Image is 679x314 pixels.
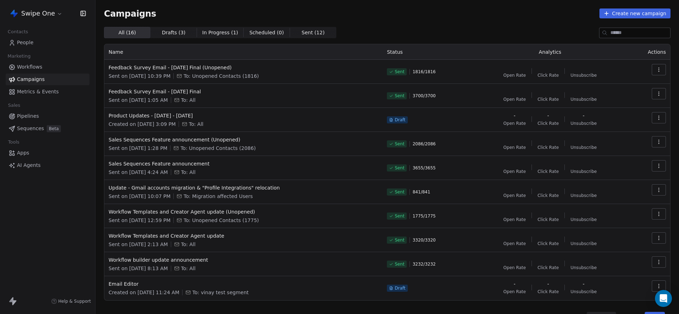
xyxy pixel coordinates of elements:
[503,217,526,222] span: Open Rate
[10,9,18,18] img: Swipe%20One%20Logo%201-1.svg
[570,217,597,222] span: Unsubscribe
[395,165,404,171] span: Sent
[655,290,672,307] div: Open Intercom Messenger
[21,9,55,18] span: Swipe One
[181,265,196,272] span: To: All
[109,232,378,239] span: Workflow Templates and Creator Agent update
[6,110,89,122] a: Pipelines
[570,97,597,102] span: Unsubscribe
[413,93,436,99] span: 3700 / 3700
[109,280,378,287] span: Email Editor
[570,193,597,198] span: Unsubscribe
[162,29,186,36] span: Drafts ( 3 )
[547,280,549,287] span: -
[5,137,22,147] span: Tools
[538,72,559,78] span: Click Rate
[109,121,176,128] span: Created on [DATE] 3:09 PM
[538,193,559,198] span: Click Rate
[538,121,559,126] span: Click Rate
[189,121,203,128] span: To: All
[395,141,404,147] span: Sent
[629,44,670,60] th: Actions
[6,123,89,134] a: SequencesBeta
[570,265,597,271] span: Unsubscribe
[109,72,170,80] span: Sent on [DATE] 10:39 PM
[202,29,238,36] span: In Progress ( 1 )
[395,189,404,195] span: Sent
[538,217,559,222] span: Click Rate
[17,63,42,71] span: Workflows
[6,159,89,171] a: AI Agents
[383,44,471,60] th: Status
[413,189,430,195] span: 841 / 841
[109,145,167,152] span: Sent on [DATE] 1:28 PM
[6,61,89,73] a: Workflows
[538,241,559,246] span: Click Rate
[583,112,585,119] span: -
[538,145,559,150] span: Click Rate
[471,44,629,60] th: Analytics
[5,51,34,62] span: Marketing
[503,97,526,102] span: Open Rate
[583,280,585,287] span: -
[395,285,405,291] span: Draft
[181,169,196,176] span: To: All
[17,39,34,46] span: People
[109,169,168,176] span: Sent on [DATE] 4:24 AM
[538,97,559,102] span: Click Rate
[5,27,31,37] span: Contacts
[538,265,559,271] span: Click Rate
[184,193,253,200] span: To: Migration affected Users
[570,241,597,246] span: Unsubscribe
[503,193,526,198] span: Open Rate
[503,265,526,271] span: Open Rate
[17,125,44,132] span: Sequences
[570,72,597,78] span: Unsubscribe
[58,298,91,304] span: Help & Support
[109,265,168,272] span: Sent on [DATE] 8:13 AM
[181,97,196,104] span: To: All
[538,289,559,295] span: Click Rate
[413,165,436,171] span: 3655 / 3655
[181,241,196,248] span: To: All
[514,280,516,287] span: -
[109,256,378,263] span: Workflow builder update announcement
[104,44,383,60] th: Name
[6,74,89,85] a: Campaigns
[6,86,89,98] a: Metrics & Events
[184,72,259,80] span: To: Unopened Contacts (1816)
[570,121,597,126] span: Unsubscribe
[413,261,436,267] span: 3232 / 3232
[547,112,549,119] span: -
[109,184,378,191] span: Update - Gmail accounts migration & "Profile Integrations" relocation
[302,29,325,36] span: Sent ( 12 )
[109,112,378,119] span: Product Updates - [DATE] - [DATE]
[51,298,91,304] a: Help & Support
[395,117,405,123] span: Draft
[570,169,597,174] span: Unsubscribe
[109,64,378,71] span: Feedback Survey Email - [DATE] Final (Unopened)
[538,169,559,174] span: Click Rate
[249,29,284,36] span: Scheduled ( 0 )
[395,237,404,243] span: Sent
[17,112,39,120] span: Pipelines
[503,72,526,78] span: Open Rate
[395,261,404,267] span: Sent
[514,112,516,119] span: -
[109,88,378,95] span: Feedback Survey Email - [DATE] Final
[47,125,61,132] span: Beta
[17,76,45,83] span: Campaigns
[109,160,378,167] span: Sales Sequences Feature announcement
[413,69,436,75] span: 1816 / 1816
[109,208,378,215] span: Workflow Templates and Creator Agent update (Unopened)
[503,121,526,126] span: Open Rate
[192,289,249,296] span: To: vinay test segment
[109,241,168,248] span: Sent on [DATE] 2:13 AM
[413,237,436,243] span: 3320 / 3320
[109,97,168,104] span: Sent on [DATE] 1:05 AM
[503,241,526,246] span: Open Rate
[395,93,404,99] span: Sent
[104,8,156,18] span: Campaigns
[109,193,170,200] span: Sent on [DATE] 10:07 PM
[180,145,256,152] span: To: Unopened Contacts (2086)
